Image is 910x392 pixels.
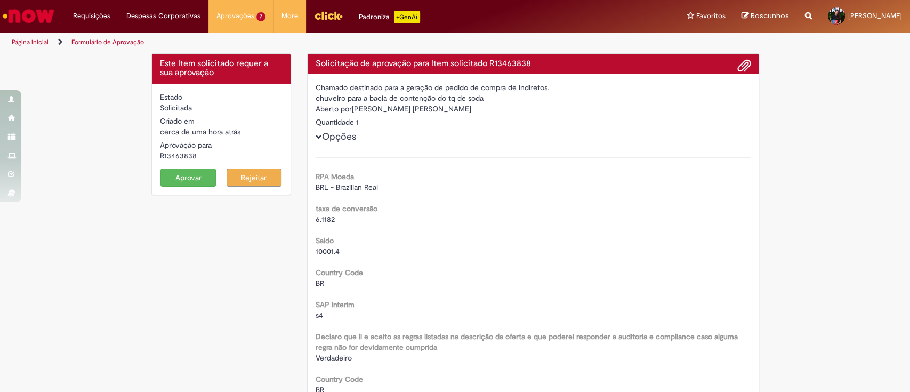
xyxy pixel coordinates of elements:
[316,300,355,309] b: SAP Interim
[316,59,751,69] h4: Solicitação de aprovação para Item solicitado R13463838
[8,33,599,52] ul: Trilhas de página
[160,116,195,126] label: Criado em
[316,214,335,224] span: 6.1182
[73,11,110,21] span: Requisições
[316,236,334,245] b: Saldo
[316,103,751,117] div: [PERSON_NAME] [PERSON_NAME]
[160,150,283,161] div: R13463838
[316,310,323,320] span: s4
[160,92,182,102] label: Estado
[314,7,343,23] img: click_logo_yellow_360x200.png
[848,11,902,20] span: [PERSON_NAME]
[160,59,283,78] h4: Este Item solicitado requer a sua aprovação
[394,11,420,23] p: +GenAi
[160,169,216,187] button: Aprovar
[160,140,212,150] label: Aprovação para
[281,11,298,21] span: More
[316,82,751,93] div: Chamado destinado para a geração de pedido de compra de indiretos.
[316,374,363,384] b: Country Code
[316,268,363,277] b: Country Code
[316,353,352,363] span: Verdadeiro
[316,278,324,288] span: BR
[359,11,420,23] div: Padroniza
[71,38,144,46] a: Formulário de Aprovação
[316,204,377,213] b: taxa de conversão
[160,126,283,137] div: 29/08/2025 17:38:14
[316,332,738,352] b: Declaro que li e aceito as regras listadas na descrição da oferta e que poderei responder a audit...
[316,93,751,103] div: chuveiro para a bacia de contenção do tq de soda
[227,169,282,187] button: Rejeitar
[126,11,200,21] span: Despesas Corporativas
[751,11,789,21] span: Rascunhos
[12,38,49,46] a: Página inicial
[1,5,56,27] img: ServiceNow
[316,172,354,181] b: RPA Moeda
[316,117,751,127] div: Quantidade 1
[216,11,254,21] span: Aprovações
[316,246,340,256] span: 10001.4
[742,11,789,21] a: Rascunhos
[316,182,378,192] span: BRL - Brazilian Real
[160,102,283,113] div: Solicitada
[160,127,240,137] time: 29/08/2025 16:38:14
[316,103,352,114] label: Aberto por
[160,127,240,137] span: cerca de uma hora atrás
[696,11,726,21] span: Favoritos
[256,12,265,21] span: 7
